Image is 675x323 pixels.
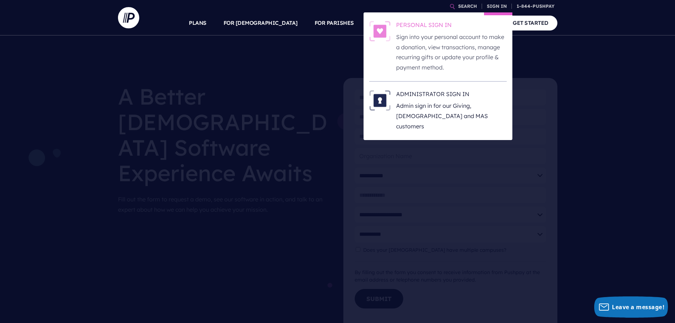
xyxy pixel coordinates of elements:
a: EXPLORE [419,11,444,35]
a: COMPANY [461,11,487,35]
img: PERSONAL SIGN IN - Illustration [369,21,390,41]
h6: ADMINISTRATOR SIGN IN [396,90,507,101]
a: ADMINISTRATOR SIGN IN - Illustration ADMINISTRATOR SIGN IN Admin sign in for our Giving, [DEMOGRA... [369,90,507,132]
a: SOLUTIONS [371,11,403,35]
h6: PERSONAL SIGN IN [396,21,507,32]
p: Admin sign in for our Giving, [DEMOGRAPHIC_DATA] and MAS customers [396,101,507,131]
button: Leave a message! [594,296,668,318]
a: GET STARTED [504,16,557,30]
a: PERSONAL SIGN IN - Illustration PERSONAL SIGN IN Sign into your personal account to make a donati... [369,21,507,73]
img: ADMINISTRATOR SIGN IN - Illustration [369,90,390,111]
a: FOR PARISHES [315,11,354,35]
p: Sign into your personal account to make a donation, view transactions, manage recurring gifts or ... [396,32,507,73]
a: FOR [DEMOGRAPHIC_DATA] [224,11,298,35]
span: Leave a message! [612,303,664,311]
a: PLANS [189,11,207,35]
